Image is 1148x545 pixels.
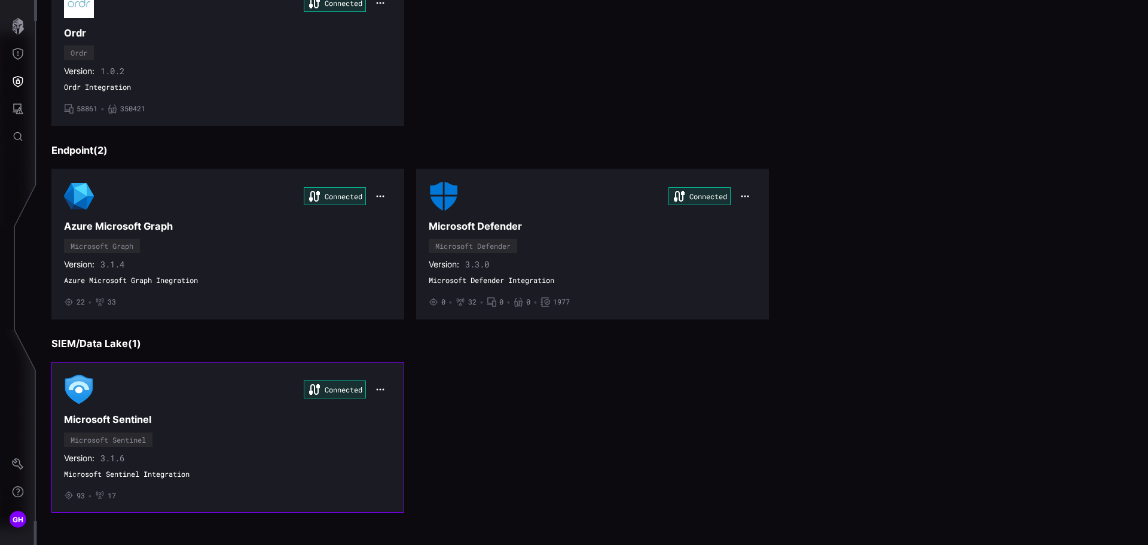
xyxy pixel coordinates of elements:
[88,491,92,501] span: •
[64,27,392,39] h3: Ordr
[100,259,124,270] span: 3.1.4
[435,242,511,249] div: Microsoft Defender
[77,104,97,114] span: 58861
[108,297,116,307] span: 33
[533,297,538,307] span: •
[429,259,459,270] span: Version:
[64,276,392,285] span: Azure Microsoft Graph Inegration
[448,297,453,307] span: •
[506,297,511,307] span: •
[77,491,85,501] span: 93
[51,337,1134,350] h3: SIEM/Data Lake ( 1 )
[100,104,105,114] span: •
[64,453,94,464] span: Version:
[64,375,94,404] img: Microsoft Sentinel
[429,181,459,211] img: Microsoft Defender
[1,506,35,533] button: GH
[64,470,392,479] span: Microsoft Sentinel Integration
[108,491,116,501] span: 17
[465,259,489,270] span: 3.3.0
[120,104,145,114] span: 350421
[553,297,570,307] span: 1977
[100,453,124,464] span: 3.1.6
[441,297,445,307] span: 0
[499,297,503,307] span: 0
[71,49,87,56] div: Ordr
[304,380,366,398] div: Connected
[64,220,392,233] h3: Azure Microsoft Graph
[468,297,477,307] span: 32
[71,242,133,249] div: Microsoft Graph
[77,297,85,307] span: 22
[480,297,484,307] span: •
[668,187,731,205] div: Connected
[88,297,92,307] span: •
[64,413,392,426] h3: Microsoft Sentinel
[526,297,530,307] span: 0
[304,187,366,205] div: Connected
[64,83,392,92] span: Ordr Integration
[13,513,24,526] span: GH
[64,181,94,211] img: Microsoft Graph
[100,66,124,77] span: 1.0.2
[64,66,94,77] span: Version:
[429,220,756,233] h3: Microsoft Defender
[71,436,146,443] div: Microsoft Sentinel
[51,144,1134,157] h3: Endpoint ( 2 )
[64,259,94,270] span: Version:
[429,276,756,285] span: Microsoft Defender Integration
